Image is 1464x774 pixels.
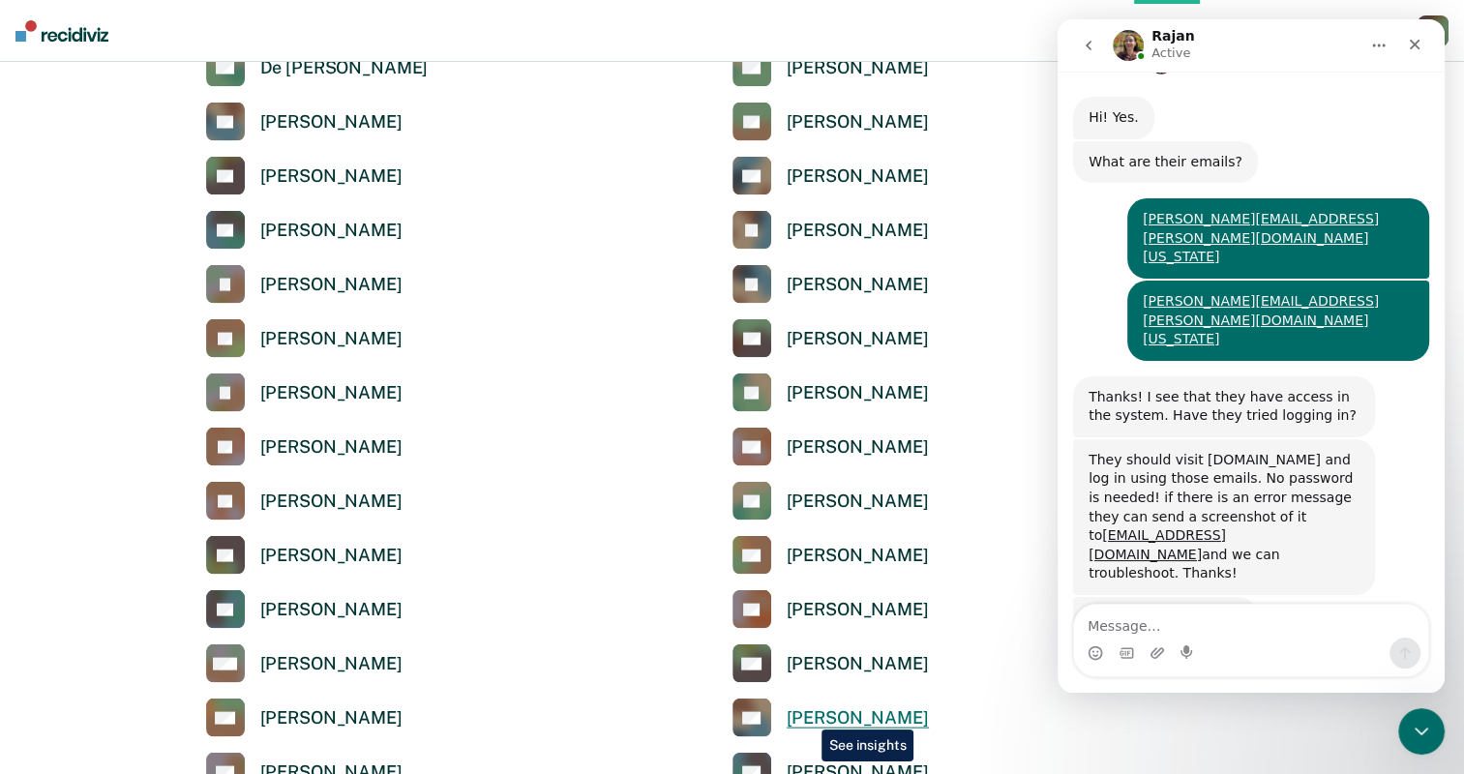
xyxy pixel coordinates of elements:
[206,48,429,87] a: De [PERSON_NAME]
[260,328,403,350] div: [PERSON_NAME]
[260,545,403,567] div: [PERSON_NAME]
[206,699,403,737] a: [PERSON_NAME]
[260,491,403,513] div: [PERSON_NAME]
[260,436,403,459] div: [PERSON_NAME]
[787,382,929,404] div: [PERSON_NAME]
[206,265,403,304] a: [PERSON_NAME]
[732,48,929,87] a: [PERSON_NAME]
[206,536,403,575] a: [PERSON_NAME]
[732,590,929,629] a: [PERSON_NAME]
[787,491,929,513] div: [PERSON_NAME]
[1058,19,1445,693] iframe: Intercom live chat
[787,165,929,188] div: [PERSON_NAME]
[732,482,929,521] a: [PERSON_NAME]
[206,211,403,250] a: [PERSON_NAME]
[260,382,403,404] div: [PERSON_NAME]
[260,653,403,675] div: [PERSON_NAME]
[1418,15,1449,46] div: K P
[1398,708,1445,755] iframe: Intercom live chat
[732,644,929,683] a: [PERSON_NAME]
[787,57,929,79] div: [PERSON_NAME]
[787,220,929,242] div: [PERSON_NAME]
[260,165,403,188] div: [PERSON_NAME]
[206,590,403,629] a: [PERSON_NAME]
[787,274,929,296] div: [PERSON_NAME]
[732,211,929,250] a: [PERSON_NAME]
[787,328,929,350] div: [PERSON_NAME]
[260,707,403,729] div: [PERSON_NAME]
[732,319,929,358] a: [PERSON_NAME]
[787,599,929,621] div: [PERSON_NAME]
[732,428,929,466] a: [PERSON_NAME]
[732,157,929,195] a: [PERSON_NAME]
[206,319,403,358] a: [PERSON_NAME]
[206,103,403,141] a: [PERSON_NAME]
[260,220,403,242] div: [PERSON_NAME]
[787,436,929,459] div: [PERSON_NAME]
[206,428,403,466] a: [PERSON_NAME]
[15,20,108,42] img: Recidiviz
[260,111,403,134] div: [PERSON_NAME]
[1418,15,1449,46] button: KP
[732,373,929,412] a: [PERSON_NAME]
[732,265,929,304] a: [PERSON_NAME]
[732,699,929,737] a: [PERSON_NAME]
[206,373,403,412] a: [PERSON_NAME]
[206,482,403,521] a: [PERSON_NAME]
[206,157,403,195] a: [PERSON_NAME]
[260,599,403,621] div: [PERSON_NAME]
[787,545,929,567] div: [PERSON_NAME]
[260,274,403,296] div: [PERSON_NAME]
[260,57,429,79] div: De [PERSON_NAME]
[787,111,929,134] div: [PERSON_NAME]
[732,103,929,141] a: [PERSON_NAME]
[787,653,929,675] div: [PERSON_NAME]
[206,644,403,683] a: [PERSON_NAME]
[787,707,929,729] div: [PERSON_NAME]
[732,536,929,575] a: [PERSON_NAME]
